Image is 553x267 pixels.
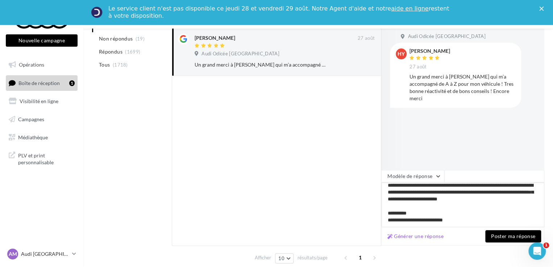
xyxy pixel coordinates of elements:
a: Visibilité en ligne [4,94,79,109]
div: [PERSON_NAME] [195,34,235,42]
span: Opérations [19,62,44,68]
button: 10 [275,253,294,263]
a: Médiathèque [4,130,79,145]
span: 1 [543,242,549,248]
iframe: Intercom live chat [528,242,546,260]
span: Audi Odicée [GEOGRAPHIC_DATA] [408,33,485,40]
span: Audi Odicée [GEOGRAPHIC_DATA] [201,51,279,57]
span: Afficher [255,254,271,261]
div: Le service client n'est pas disponible ce jeudi 28 et vendredi 29 août. Notre Agent d'aide et not... [108,5,450,20]
a: PLV et print personnalisable [4,148,79,169]
div: Fermer [539,7,546,11]
div: Un grand merci à [PERSON_NAME] qui m’a accompagné de A à Z pour mon véhicule ! Tres bonne réactiv... [195,61,328,68]
a: Boîte de réception1 [4,75,79,91]
span: hY [398,50,405,58]
span: Médiathèque [18,134,48,140]
span: 27 août [409,64,427,70]
div: 1 [69,80,75,86]
span: 10 [278,255,284,261]
button: Générer une réponse [384,232,446,241]
span: Campagnes [18,116,44,122]
div: [PERSON_NAME] [409,48,450,54]
span: (1718) [113,62,128,68]
span: (19) [136,36,145,42]
div: Un grand merci à [PERSON_NAME] qui m’a accompagné de A à Z pour mon véhicule ! Tres bonne réactiv... [409,73,515,102]
a: AM Audi [GEOGRAPHIC_DATA] [6,247,78,261]
button: Nouvelle campagne [6,34,78,47]
span: Boîte de réception [18,80,60,86]
span: AM [9,250,17,258]
span: Tous [99,61,110,68]
span: résultats/page [298,254,328,261]
span: 1 [354,252,366,263]
a: aide en ligne [391,5,428,12]
a: Opérations [4,57,79,72]
img: Profile image for Service-Client [91,7,103,18]
button: Modèle de réponse [381,170,444,182]
span: Non répondus [99,35,133,42]
span: 27 août [358,35,375,42]
p: Audi [GEOGRAPHIC_DATA] [21,250,69,258]
span: PLV et print personnalisable [18,151,75,166]
span: Répondus [99,48,122,55]
span: (1699) [125,49,140,55]
button: Poster ma réponse [485,230,541,242]
a: Campagnes [4,112,79,127]
span: Visibilité en ligne [20,98,58,104]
